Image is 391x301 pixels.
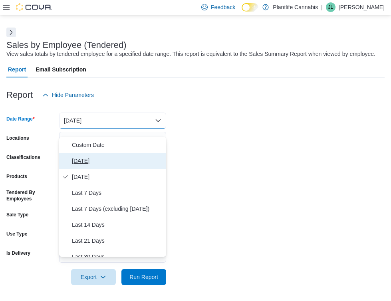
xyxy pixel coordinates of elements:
[71,269,116,285] button: Export
[6,116,35,122] label: Date Range
[6,173,27,180] label: Products
[6,189,56,202] label: Tendered By Employees
[273,2,318,12] p: Plantlife Cannabis
[6,212,28,218] label: Sale Type
[339,2,385,12] p: [PERSON_NAME]
[72,236,163,246] span: Last 21 Days
[6,50,375,58] div: View sales totals by tendered employee for a specified date range. This report is equivalent to t...
[76,269,111,285] span: Export
[36,61,86,77] span: Email Subscription
[16,3,52,11] img: Cova
[321,2,323,12] p: |
[39,87,97,103] button: Hide Parameters
[6,250,30,256] label: Is Delivery
[72,140,163,150] span: Custom Date
[6,28,16,37] button: Next
[6,90,33,100] h3: Report
[72,204,163,214] span: Last 7 Days (excluding [DATE])
[121,269,166,285] button: Run Report
[52,91,94,99] span: Hide Parameters
[6,40,127,50] h3: Sales by Employee (Tendered)
[72,172,163,182] span: [DATE]
[326,2,335,12] div: Jessi Loff
[155,137,161,143] button: Open list of options
[6,231,27,237] label: Use Type
[72,252,163,261] span: Last 30 Days
[72,220,163,230] span: Last 14 Days
[59,113,166,129] button: [DATE]
[72,156,163,166] span: [DATE]
[8,61,26,77] span: Report
[72,188,163,198] span: Last 7 Days
[6,154,40,160] label: Classifications
[59,137,166,257] div: Select listbox
[6,135,29,141] label: Locations
[328,2,333,12] span: JL
[242,3,258,12] input: Dark Mode
[211,3,235,11] span: Feedback
[129,273,158,281] span: Run Report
